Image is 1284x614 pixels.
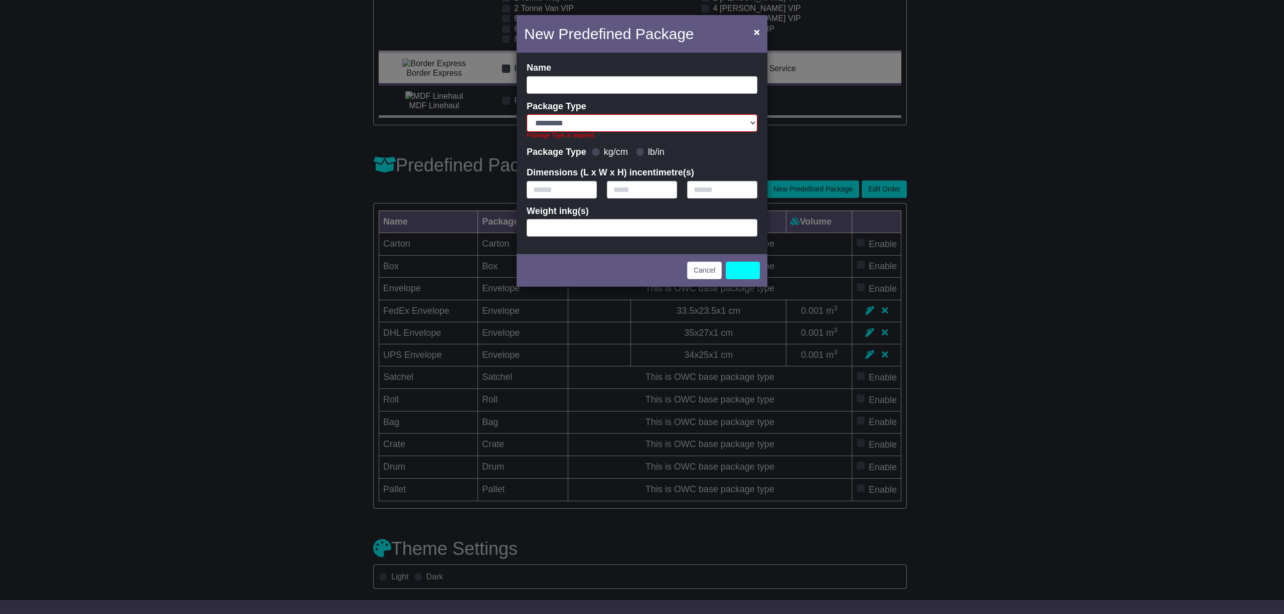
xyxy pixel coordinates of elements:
label: kg/cm [604,147,628,158]
label: Package Type [527,147,586,158]
button: Close [749,22,765,42]
label: Name [527,63,551,74]
span: Package Type is required [527,132,594,139]
h4: New Predefined Package [524,23,694,45]
button: Cancel [687,262,722,279]
label: Package Type [527,101,586,112]
span: centimetre(s) [637,167,694,177]
label: Weight in [527,206,589,217]
span: × [754,26,760,38]
label: lb/in [648,147,665,158]
a: Create [726,262,760,279]
span: kg(s) [567,206,589,216]
label: Dimensions (L x W x H) in [527,167,694,178]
